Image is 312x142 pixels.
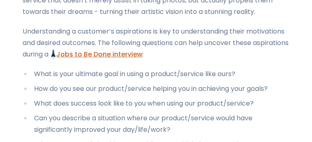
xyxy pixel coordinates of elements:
li: What is your ultimate goal in using a product/service like ours? [23,68,289,80]
li: Can you describe a situation where our product/service would have significantly improved your day... [23,113,289,135]
a: Jobs to Be Done interview [51,50,142,59]
li: What does success look like to you when using our product/service? [23,98,289,109]
p: Understanding a customer’s aspirations is key to understanding their motivations and desired outc... [23,26,289,60]
li: How do you see our product/service helping you in achieving your goals? [23,83,289,95]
